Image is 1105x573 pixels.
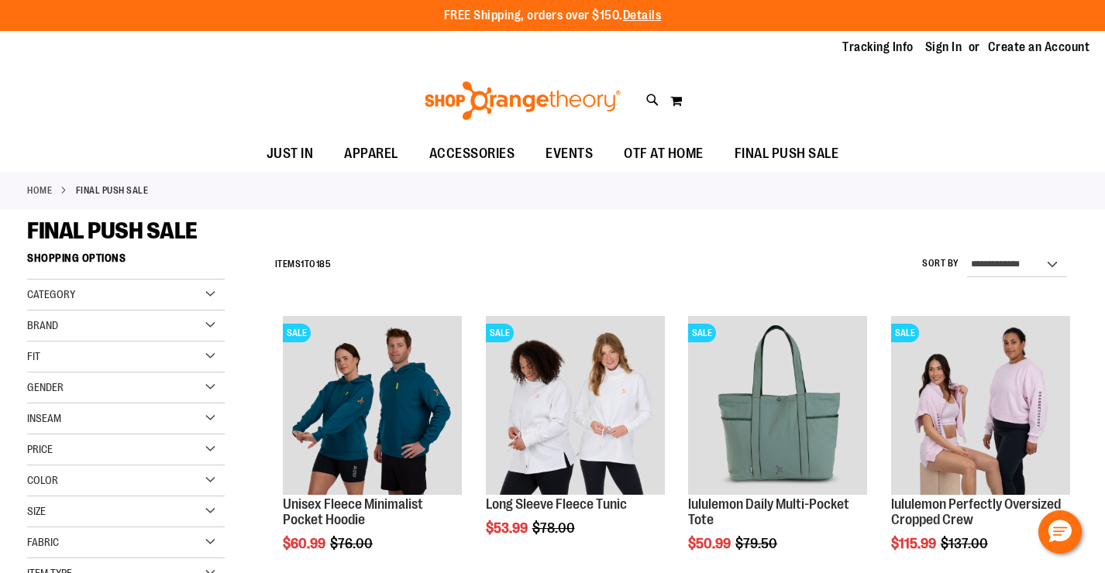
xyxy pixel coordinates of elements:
[27,412,61,424] span: Inseam
[735,536,780,551] span: $79.50
[688,316,867,495] img: lululemon Daily Multi-Pocket Tote
[719,136,855,171] a: FINAL PUSH SALE
[251,136,329,172] a: JUST IN
[316,259,332,269] span: 185
[330,536,375,551] span: $76.00
[27,245,225,280] strong: Shopping Options
[444,7,662,25] p: FREE Shipping, orders over $150.
[27,319,58,331] span: Brand
[891,536,938,551] span: $115.99
[891,316,1070,497] a: lululemon Perfectly Oversized Cropped CrewSALE
[486,316,665,497] a: Product image for Fleece Long SleeveSALE
[486,496,627,512] a: Long Sleeve Fleece Tunic
[27,536,59,548] span: Fabric
[486,520,530,536] span: $53.99
[76,184,149,197] strong: FINAL PUSH SALE
[486,324,514,342] span: SALE
[624,136,704,171] span: OTF AT HOME
[530,136,608,172] a: EVENTS
[283,316,462,497] a: Unisex Fleece Minimalist Pocket HoodieSALE
[925,39,962,56] a: Sign In
[608,136,719,172] a: OTF AT HOME
[267,136,314,171] span: JUST IN
[27,184,52,197] a: Home
[941,536,990,551] span: $137.00
[27,474,58,486] span: Color
[301,259,305,269] span: 1
[546,136,593,171] span: EVENTS
[283,324,311,342] span: SALE
[891,324,919,342] span: SALE
[486,316,665,495] img: Product image for Fleece Long Sleeve
[27,288,75,300] span: Category
[27,505,46,517] span: Size
[1038,510,1082,554] button: Hello, have a question? Let’s chat.
[623,9,662,22] a: Details
[988,39,1090,56] a: Create an Account
[283,316,462,495] img: Unisex Fleece Minimalist Pocket Hoodie
[842,39,914,56] a: Tracking Info
[735,136,839,171] span: FINAL PUSH SALE
[329,136,414,172] a: APPAREL
[922,257,959,270] label: Sort By
[532,520,577,536] span: $78.00
[688,536,733,551] span: $50.99
[27,443,53,455] span: Price
[275,252,332,276] h2: Items to
[688,324,716,342] span: SALE
[344,136,398,171] span: APPAREL
[891,496,1061,527] a: lululemon Perfectly Oversized Cropped Crew
[27,218,198,244] span: FINAL PUSH SALE
[283,496,423,527] a: Unisex Fleece Minimalist Pocket Hoodie
[429,136,515,171] span: ACCESSORIES
[27,350,40,362] span: Fit
[688,316,867,497] a: lululemon Daily Multi-Pocket ToteSALE
[688,496,849,527] a: lululemon Daily Multi-Pocket Tote
[283,536,328,551] span: $60.99
[414,136,531,172] a: ACCESSORIES
[27,381,64,393] span: Gender
[891,316,1070,495] img: lululemon Perfectly Oversized Cropped Crew
[422,81,623,120] img: Shop Orangetheory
